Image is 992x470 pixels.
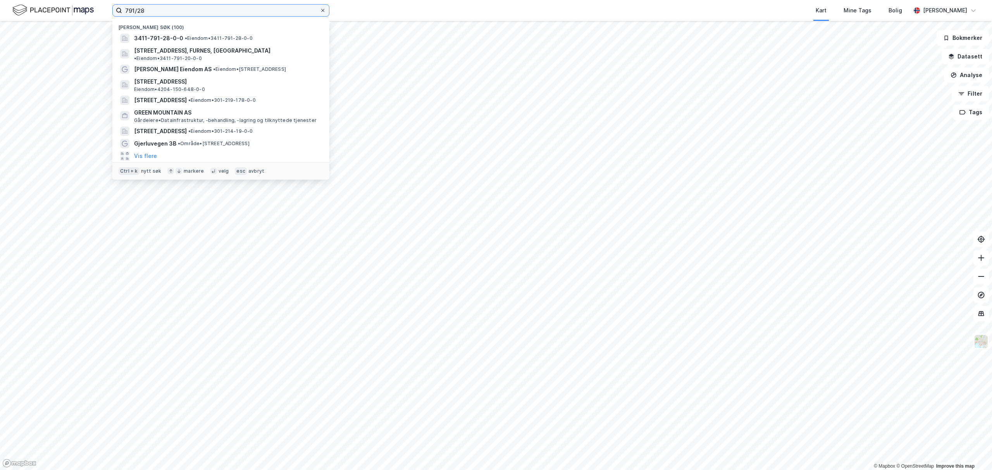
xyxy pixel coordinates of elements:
[134,127,187,136] span: [STREET_ADDRESS]
[184,168,204,174] div: markere
[134,55,136,61] span: •
[185,35,253,41] span: Eiendom • 3411-791-28-0-0
[141,168,162,174] div: nytt søk
[134,96,187,105] span: [STREET_ADDRESS]
[134,86,205,93] span: Eiendom • 4204-150-648-0-0
[936,463,975,469] a: Improve this map
[942,49,989,64] button: Datasett
[944,67,989,83] button: Analyse
[134,77,320,86] span: [STREET_ADDRESS]
[178,141,180,146] span: •
[213,66,286,72] span: Eiendom • [STREET_ADDRESS]
[185,35,187,41] span: •
[112,18,329,32] div: [PERSON_NAME] søk (100)
[953,433,992,470] div: Kontrollprogram for chat
[134,117,317,124] span: Gårdeiere • Datainfrastruktur, -behandling, -lagring og tilknyttede tjenester
[178,141,250,147] span: Område • [STREET_ADDRESS]
[119,167,139,175] div: Ctrl + k
[816,6,827,15] div: Kart
[134,55,202,62] span: Eiendom • 3411-791-20-0-0
[134,46,270,55] span: [STREET_ADDRESS], FURNES, [GEOGRAPHIC_DATA]
[134,139,176,148] span: Gjerluvegen 3B
[952,86,989,101] button: Filter
[134,34,183,43] span: 3411-791-28-0-0
[896,463,934,469] a: OpenStreetMap
[213,66,215,72] span: •
[2,459,36,468] a: Mapbox homepage
[974,334,989,349] img: Z
[188,128,191,134] span: •
[12,3,94,17] img: logo.f888ab2527a4732fd821a326f86c7f29.svg
[134,151,157,161] button: Vis flere
[953,105,989,120] button: Tags
[844,6,871,15] div: Mine Tags
[874,463,895,469] a: Mapbox
[134,108,320,117] span: GREEN MOUNTAIN AS
[248,168,264,174] div: avbryt
[188,97,256,103] span: Eiendom • 301-219-178-0-0
[889,6,902,15] div: Bolig
[188,128,253,134] span: Eiendom • 301-214-19-0-0
[122,5,320,16] input: Søk på adresse, matrikkel, gårdeiere, leietakere eller personer
[188,97,191,103] span: •
[134,65,212,74] span: [PERSON_NAME] Eiendom AS
[235,167,247,175] div: esc
[923,6,967,15] div: [PERSON_NAME]
[953,433,992,470] iframe: Chat Widget
[937,30,989,46] button: Bokmerker
[219,168,229,174] div: velg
